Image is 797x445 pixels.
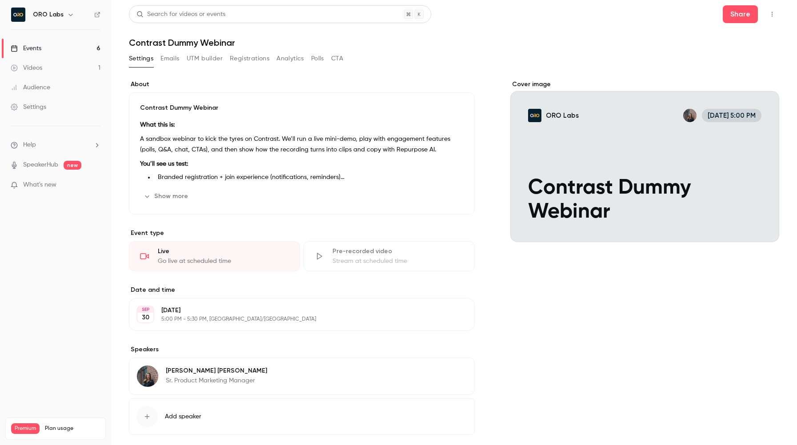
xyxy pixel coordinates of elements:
img: Kelli Stanley [137,366,158,387]
span: Help [23,140,36,150]
li: help-dropdown-opener [11,140,100,150]
span: Premium [11,423,40,434]
strong: What this is: [140,122,175,128]
button: Share [723,5,758,23]
strong: You’ll see us test: [140,161,188,167]
a: SpeakerHub [23,160,58,170]
div: Live [158,247,289,256]
div: Kelli Stanley[PERSON_NAME] [PERSON_NAME]Sr. Product Marketing Manager [129,358,475,395]
p: 30 [142,313,149,322]
label: About [129,80,475,89]
p: Contrast Dummy Webinar [140,103,464,112]
label: Cover image [510,80,779,89]
li: Branded registration + join experience (notifications, reminders) [154,173,464,182]
button: Add speaker [129,398,475,435]
button: Polls [311,52,324,66]
div: Go live at scheduled time [158,257,289,266]
span: Add speaker [165,412,201,421]
div: LiveGo live at scheduled time [129,241,300,271]
img: ORO Labs [11,8,25,22]
h6: ORO Labs [33,10,64,19]
p: 5:00 PM - 5:30 PM, [GEOGRAPHIC_DATA]/[GEOGRAPHIC_DATA] [161,316,428,323]
p: [DATE] [161,306,428,315]
div: Pre-recorded videoStream at scheduled time [304,241,475,271]
div: Stream at scheduled time [332,257,464,266]
span: Plan usage [45,425,100,432]
div: Videos [11,64,42,72]
h1: Contrast Dummy Webinar [129,37,779,48]
label: Date and time [129,286,475,294]
button: Registrations [230,52,269,66]
button: CTA [331,52,343,66]
div: Pre-recorded video [332,247,464,256]
div: Audience [11,83,50,92]
button: Settings [129,52,153,66]
p: A sandbox webinar to kick the tyres on Contrast. We’ll run a live mini-demo, play with engagement... [140,134,464,155]
button: UTM builder [187,52,223,66]
section: Cover image [510,80,779,242]
span: new [64,161,81,170]
span: What's new [23,180,56,190]
div: SEP [137,306,153,313]
button: Analytics [276,52,304,66]
p: Sr. Product Marketing Manager [166,376,267,385]
div: Events [11,44,41,53]
div: Settings [11,103,46,111]
button: Show more [140,189,193,203]
button: Emails [160,52,179,66]
div: Search for videos or events [136,10,225,19]
p: [PERSON_NAME] [PERSON_NAME] [166,366,267,375]
label: Speakers [129,345,475,354]
p: Event type [129,229,475,238]
iframe: Noticeable Trigger [90,181,100,189]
